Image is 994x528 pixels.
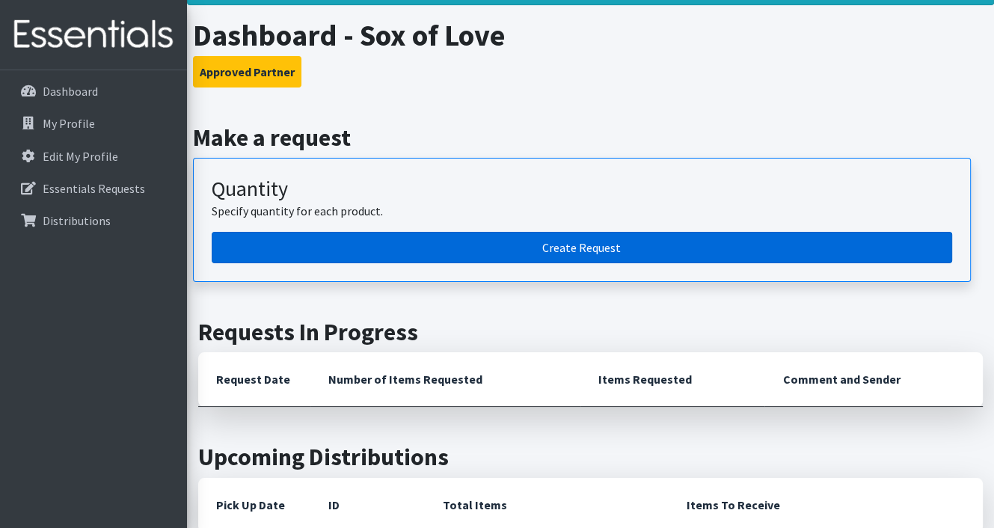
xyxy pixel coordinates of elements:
[6,76,181,106] a: Dashboard
[198,318,983,346] h2: Requests In Progress
[212,232,952,263] a: Create a request by quantity
[198,352,310,407] th: Request Date
[193,56,301,88] button: Approved Partner
[43,116,95,131] p: My Profile
[764,352,983,407] th: Comment and Sender
[6,174,181,203] a: Essentials Requests
[212,202,952,220] p: Specify quantity for each product.
[43,181,145,196] p: Essentials Requests
[6,108,181,138] a: My Profile
[6,141,181,171] a: Edit My Profile
[43,149,118,164] p: Edit My Profile
[198,443,983,471] h2: Upcoming Distributions
[193,17,989,53] h1: Dashboard - Sox of Love
[43,84,98,99] p: Dashboard
[6,10,181,60] img: HumanEssentials
[310,352,580,407] th: Number of Items Requested
[193,123,989,152] h2: Make a request
[212,176,952,202] h3: Quantity
[580,352,764,407] th: Items Requested
[6,206,181,236] a: Distributions
[43,213,111,228] p: Distributions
